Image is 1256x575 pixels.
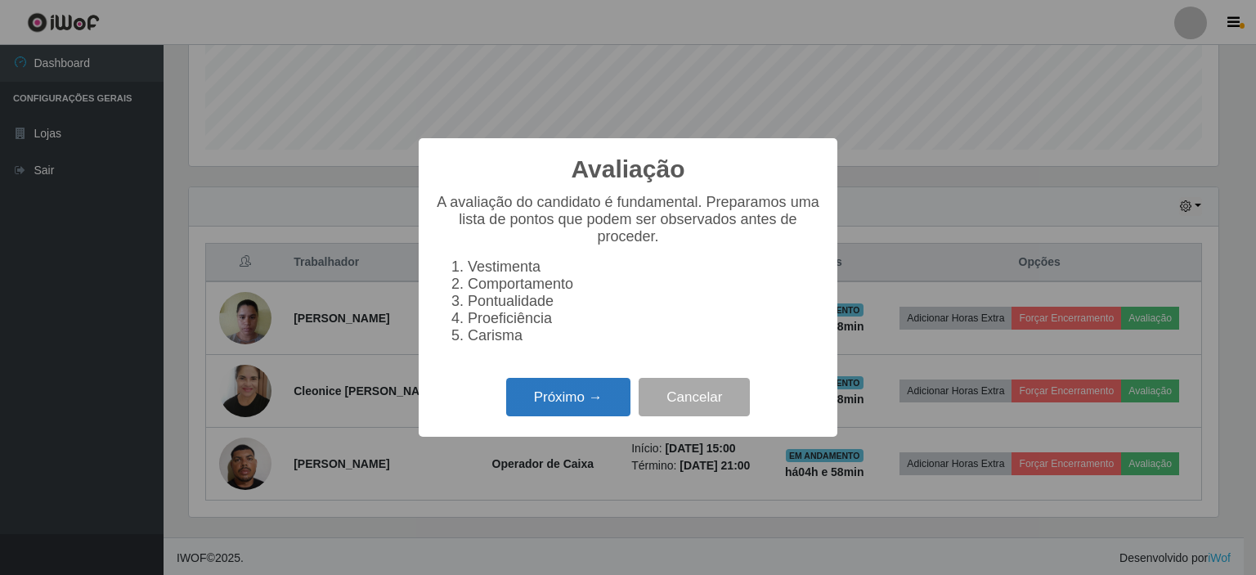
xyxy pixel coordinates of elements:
[468,258,821,276] li: Vestimenta
[639,378,750,416] button: Cancelar
[468,293,821,310] li: Pontualidade
[506,378,630,416] button: Próximo →
[468,310,821,327] li: Proeficiência
[572,155,685,184] h2: Avaliação
[468,327,821,344] li: Carisma
[468,276,821,293] li: Comportamento
[435,194,821,245] p: A avaliação do candidato é fundamental. Preparamos uma lista de pontos que podem ser observados a...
